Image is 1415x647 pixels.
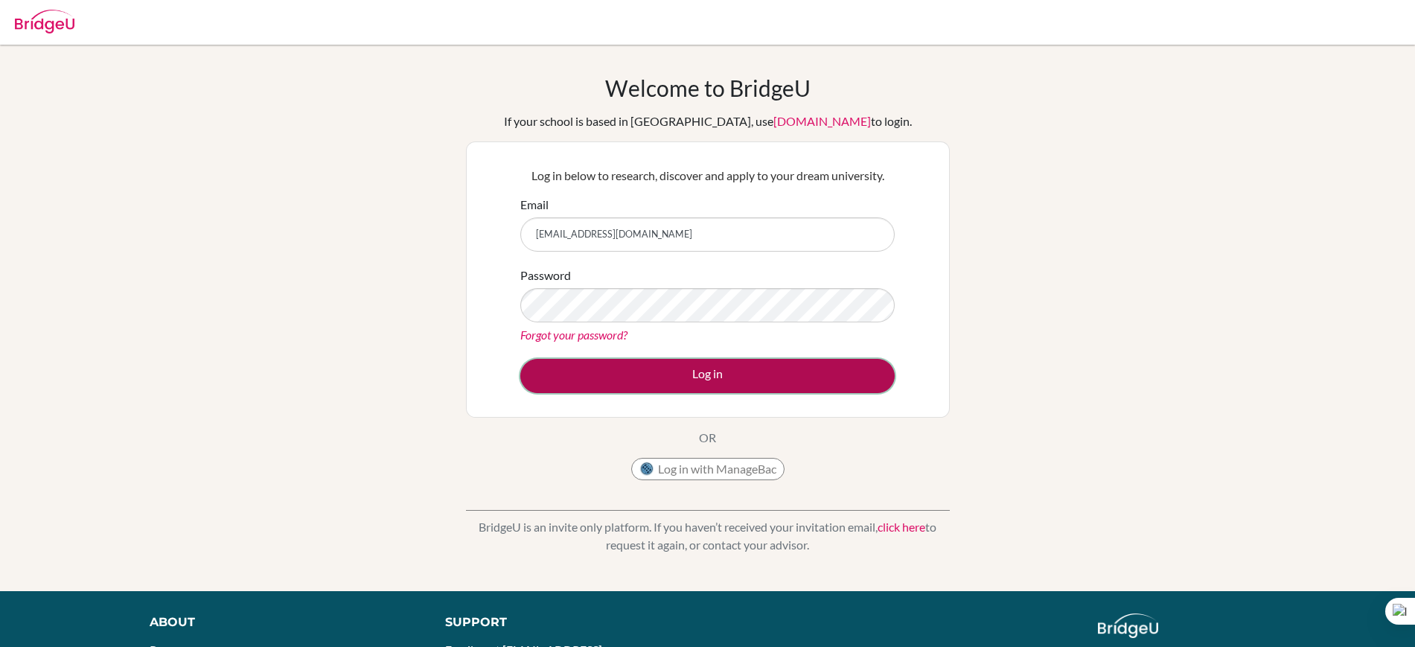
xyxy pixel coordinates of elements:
[445,613,690,631] div: Support
[1098,613,1158,638] img: logo_white@2x-f4f0deed5e89b7ecb1c2cc34c3e3d731f90f0f143d5ea2071677605dd97b5244.png
[15,10,74,34] img: Bridge-U
[466,518,950,554] p: BridgeU is an invite only platform. If you haven’t received your invitation email, to request it ...
[699,429,716,447] p: OR
[773,114,871,128] a: [DOMAIN_NAME]
[504,112,912,130] div: If your school is based in [GEOGRAPHIC_DATA], use to login.
[520,196,549,214] label: Email
[520,167,895,185] p: Log in below to research, discover and apply to your dream university.
[150,613,412,631] div: About
[520,359,895,393] button: Log in
[520,328,627,342] a: Forgot your password?
[631,458,785,480] button: Log in with ManageBac
[520,267,571,284] label: Password
[605,74,811,101] h1: Welcome to BridgeU
[878,520,925,534] a: click here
